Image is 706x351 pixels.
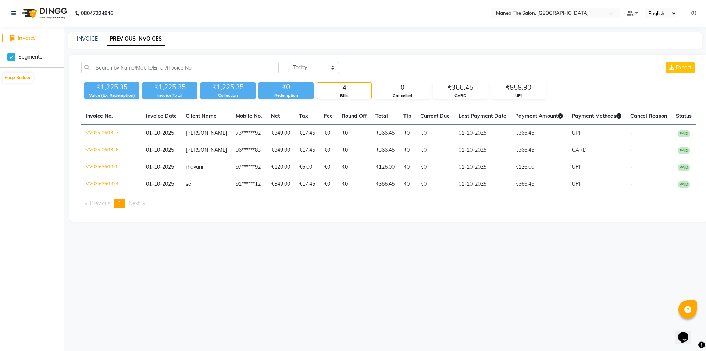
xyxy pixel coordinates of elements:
[258,82,314,92] div: ₹0
[81,199,696,208] nav: Pagination
[491,93,546,99] div: UPI
[416,159,454,176] td: ₹0
[420,113,450,119] span: Current Due
[337,176,371,193] td: ₹0
[146,147,174,153] span: 01-10-2025
[459,113,506,119] span: Last Payment Date
[491,83,546,93] div: ₹858.90
[299,113,308,119] span: Tax
[186,147,227,153] span: [PERSON_NAME]
[81,159,142,176] td: V/2025-26/1425
[77,35,98,42] a: INVOICE
[399,125,416,142] td: ₹0
[19,3,69,24] img: logo
[146,113,177,119] span: Invoice Date
[200,92,256,99] div: Collection
[678,130,690,137] span: PAID
[375,83,429,93] div: 0
[675,322,699,344] iframe: chat widget
[146,130,174,136] span: 01-10-2025
[81,125,142,142] td: V/2025-26/1427
[317,93,371,99] div: Bills
[572,113,621,119] span: Payment Methods
[337,142,371,159] td: ₹0
[258,92,314,99] div: Redemption
[454,159,511,176] td: 01-10-2025
[433,83,488,93] div: ₹366.45
[146,164,174,170] span: 01-10-2025
[236,113,262,119] span: Mobile No.
[186,164,203,170] span: rhavani
[81,176,142,193] td: V/2025-26/1424
[86,113,113,119] span: Invoice No.
[142,82,197,92] div: ₹1,225.35
[2,34,63,42] a: Invoice
[678,147,690,154] span: PAID
[317,83,371,93] div: 4
[81,62,279,73] input: Search by Name/Mobile/Email/Invoice No
[200,82,256,92] div: ₹1,225.35
[267,159,295,176] td: ₹120.00
[416,125,454,142] td: ₹0
[630,130,632,136] span: -
[399,176,416,193] td: ₹0
[511,176,567,193] td: ₹366.45
[678,181,690,188] span: PAID
[630,180,632,187] span: -
[375,93,429,99] div: Cancelled
[81,3,113,24] b: 08047224946
[295,176,320,193] td: ₹17.45
[572,164,580,170] span: UPI
[511,125,567,142] td: ₹366.45
[295,125,320,142] td: ₹17.45
[454,176,511,193] td: 01-10-2025
[320,159,337,176] td: ₹0
[90,200,110,207] span: Previous
[375,113,388,119] span: Total
[267,142,295,159] td: ₹349.00
[454,142,511,159] td: 01-10-2025
[511,142,567,159] td: ₹366.45
[572,130,580,136] span: UPI
[320,125,337,142] td: ₹0
[403,113,411,119] span: Tip
[84,92,139,99] div: Value (Ex. Redemption)
[295,142,320,159] td: ₹17.45
[399,159,416,176] td: ₹0
[320,176,337,193] td: ₹0
[572,180,580,187] span: UPI
[186,113,217,119] span: Client Name
[186,130,227,136] span: [PERSON_NAME]
[433,93,488,99] div: CARD
[18,53,42,61] span: Segments
[371,142,399,159] td: ₹366.45
[515,113,563,119] span: Payment Amount
[320,142,337,159] td: ₹0
[324,113,333,119] span: Fee
[454,125,511,142] td: 01-10-2025
[142,92,197,99] div: Invoice Total
[337,159,371,176] td: ₹0
[416,142,454,159] td: ₹0
[337,125,371,142] td: ₹0
[146,180,174,187] span: 01-10-2025
[399,142,416,159] td: ₹0
[630,113,667,119] span: Cancel Reason
[129,200,140,207] span: Next
[678,164,690,171] span: PAID
[572,147,586,153] span: CARD
[267,176,295,193] td: ₹349.00
[271,113,280,119] span: Net
[18,34,36,41] span: Invoice
[511,159,567,176] td: ₹126.00
[84,82,139,92] div: ₹1,225.35
[666,62,695,73] button: Export
[371,125,399,142] td: ₹366.45
[342,113,367,119] span: Round Off
[186,180,194,187] span: self
[81,142,142,159] td: V/2025-26/1426
[3,73,33,83] button: Page Builder
[371,159,399,176] td: ₹126.00
[630,164,632,170] span: -
[107,32,165,46] a: PREVIOUS INVOICES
